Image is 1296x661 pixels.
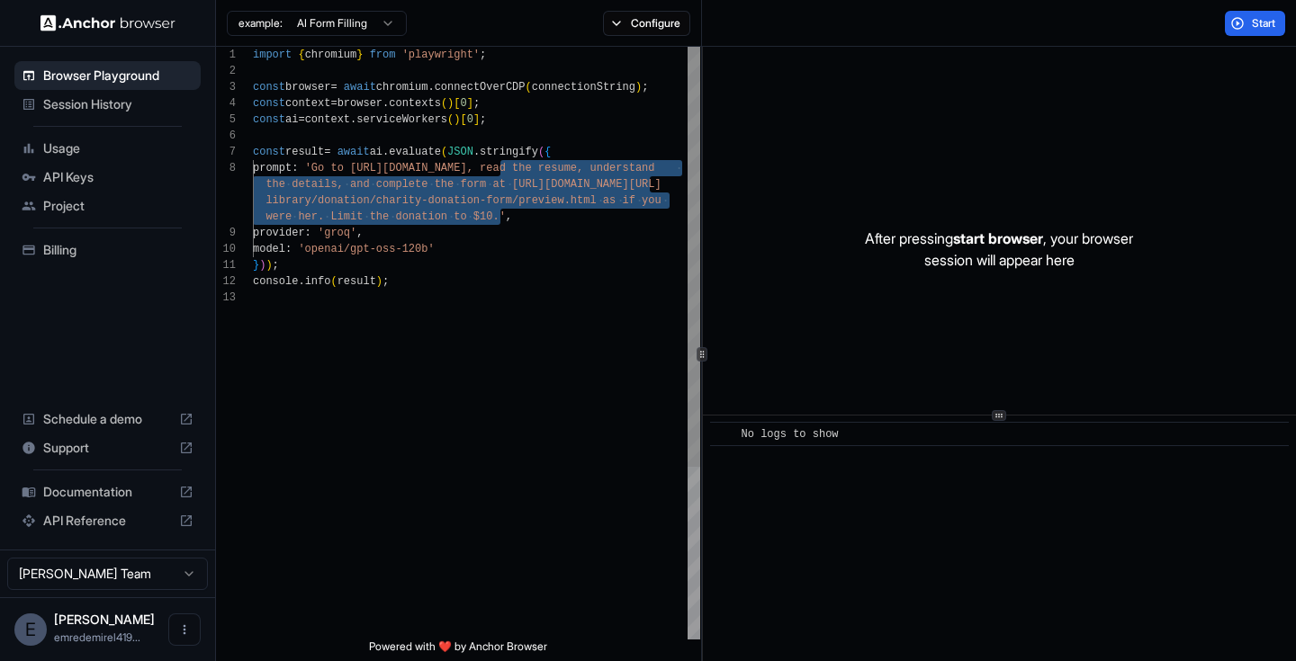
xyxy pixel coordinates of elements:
span: = [298,113,304,126]
span: . [382,97,389,110]
span: ai [285,113,298,126]
div: Session History [14,90,201,119]
span: from [370,49,396,61]
span: Usage [43,139,193,157]
div: 8 [216,160,236,176]
span: 0 [467,113,473,126]
span: } [356,49,363,61]
span: ( [538,146,544,158]
span: Project [43,197,193,215]
span: ( [526,81,532,94]
span: Session History [43,95,193,113]
div: 6 [216,128,236,144]
span: { [544,146,551,158]
span: prompt [253,162,292,174]
div: Project [14,192,201,220]
button: Start [1225,11,1285,36]
span: model [253,243,285,255]
span: Emre Demirel [54,612,155,627]
span: Schedule a demo [43,410,172,428]
span: Documentation [43,483,172,501]
span: ; [480,113,486,126]
span: ; [382,275,389,288]
span: No logs to show [742,428,839,441]
span: : [305,227,311,239]
div: Billing [14,236,201,264]
span: Billing [43,241,193,259]
span: 'Go to [URL][DOMAIN_NAME], read the resume, under [305,162,623,174]
span: ) [259,259,265,272]
div: Usage [14,134,201,163]
span: ] [473,113,480,126]
span: await [337,146,370,158]
span: connectOverCDP [435,81,526,94]
span: ( [330,275,337,288]
span: API Reference [43,512,172,530]
p: After pressing , your browser session will appear here [865,228,1133,271]
div: 2 [216,63,236,79]
span: context [305,113,350,126]
span: stringify [480,146,538,158]
span: evaluate [389,146,441,158]
button: Configure [603,11,690,36]
span: result [285,146,324,158]
div: E [14,613,47,646]
span: = [330,81,337,94]
span: Start [1252,16,1277,31]
span: were her. Limit the donation to $10.' [265,210,505,223]
span: . [382,146,389,158]
span: ) [447,97,454,110]
span: , [356,227,363,239]
div: 7 [216,144,236,160]
div: Browser Playground [14,61,201,90]
div: API Reference [14,506,201,535]
span: ] [467,97,473,110]
span: browser [285,81,330,94]
span: stand [622,162,654,174]
span: ; [480,49,486,61]
span: const [253,97,285,110]
span: const [253,146,285,158]
div: 3 [216,79,236,95]
span: const [253,81,285,94]
span: , [506,210,512,223]
div: 13 [216,290,236,306]
div: API Keys [14,163,201,192]
div: 12 [216,273,236,290]
span: 'groq' [318,227,356,239]
span: : [285,243,292,255]
span: info [305,275,331,288]
div: 4 [216,95,236,112]
span: [ [460,113,466,126]
span: [ [454,97,460,110]
button: Open menu [168,613,201,646]
span: serviceWorkers [356,113,447,126]
span: 'openai/gpt-oss-120b' [298,243,434,255]
span: await [344,81,376,94]
span: l as if you [589,194,661,207]
div: 5 [216,112,236,128]
div: 1 [216,47,236,63]
div: 9 [216,225,236,241]
span: connectionString [532,81,635,94]
span: example: [238,16,283,31]
span: ) [265,259,272,272]
span: emredemirel4196@gmail.com [54,630,140,644]
span: ( [441,146,447,158]
span: . [427,81,434,94]
span: = [324,146,330,158]
span: ) [635,81,642,94]
div: Schedule a demo [14,405,201,433]
span: ai [370,146,382,158]
span: = [330,97,337,110]
span: Browser Playground [43,67,193,85]
span: provider [253,227,305,239]
span: JSON [447,146,473,158]
img: Anchor Logo [40,14,175,31]
span: chromium [305,49,357,61]
span: library/donation/charity-donation-form/preview.htm [265,194,589,207]
span: context [285,97,330,110]
span: ; [273,259,279,272]
span: const [253,113,285,126]
span: ) [376,275,382,288]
